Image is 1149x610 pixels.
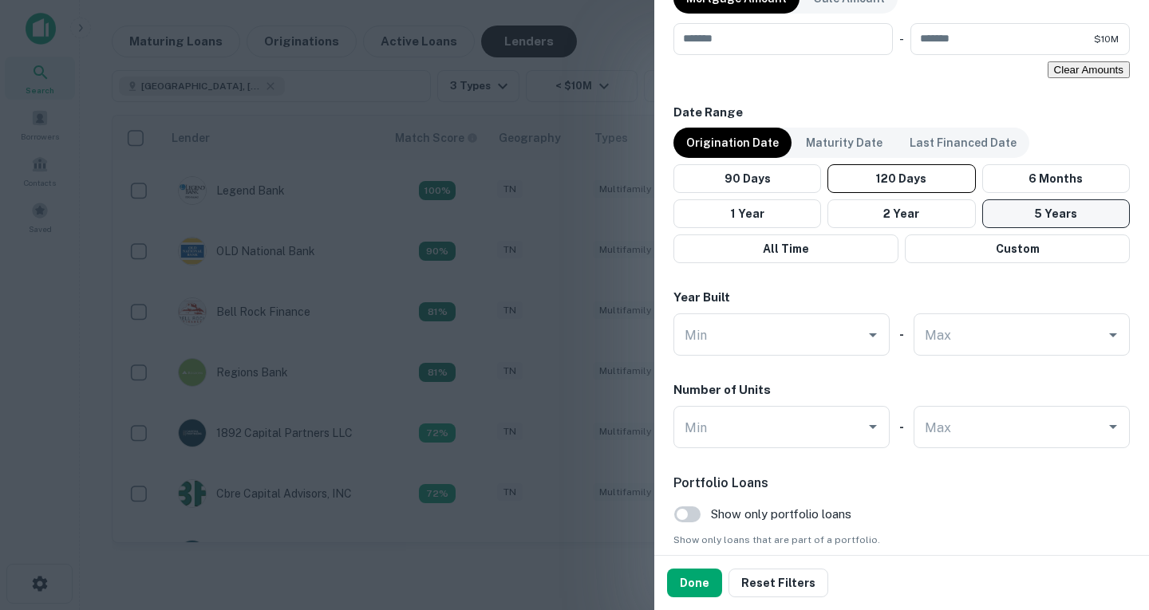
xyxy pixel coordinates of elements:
[667,569,722,597] button: Done
[899,418,904,436] h6: -
[673,533,1130,547] span: Show only loans that are part of a portfolio.
[862,324,884,346] button: Open
[673,381,771,399] h6: Number of Units
[673,474,1130,493] h6: Portfolio Loans
[1048,61,1130,78] button: Clear Amounts
[673,289,730,307] h6: Year Built
[806,134,882,152] p: Maturity Date
[862,415,884,438] button: Open
[899,23,904,55] div: -
[827,164,975,193] button: 120 Days
[982,164,1130,193] button: 6 Months
[1102,324,1124,346] button: Open
[827,199,975,228] button: 2 Year
[910,134,1017,152] p: Last Financed Date
[905,234,1130,263] button: Custom
[673,234,898,263] button: All Time
[1069,482,1149,559] iframe: Chat Widget
[673,199,821,228] button: 1 Year
[899,325,904,344] h6: -
[711,505,851,524] span: Show only portfolio loans
[1094,32,1119,46] span: $10M
[686,134,779,152] p: Origination Date
[982,199,1130,228] button: 5 Years
[673,104,1130,122] h6: Date Range
[728,569,828,597] button: Reset Filters
[673,164,821,193] button: 90 Days
[1102,415,1124,438] button: Open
